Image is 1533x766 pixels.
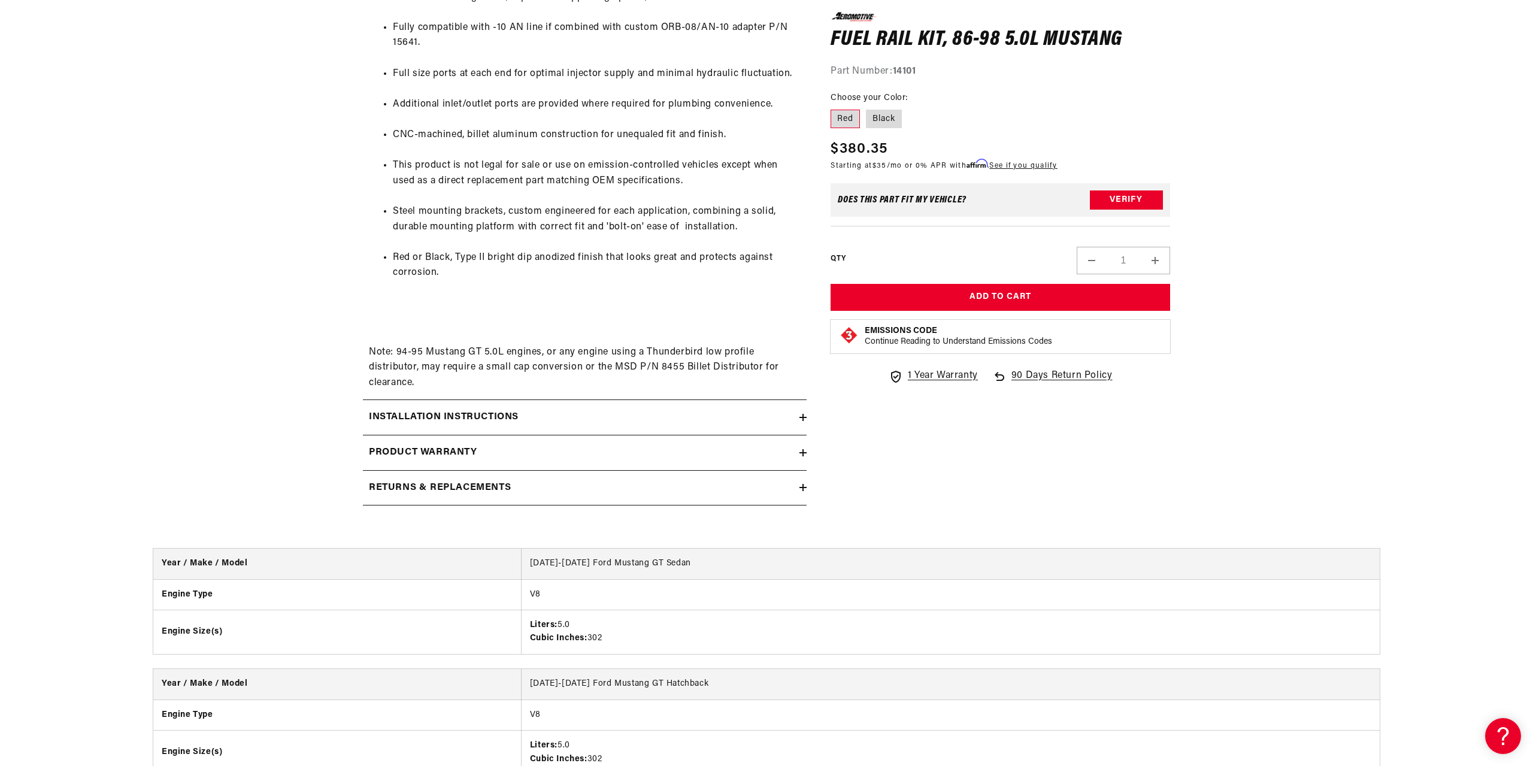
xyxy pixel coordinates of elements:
div: Part Number: [831,64,1170,80]
td: [DATE]-[DATE] Ford Mustang GT Hatchback [521,669,1380,700]
a: 1 Year Warranty [889,368,978,383]
th: Engine Type [153,700,521,730]
h2: Installation Instructions [369,410,519,425]
h2: Product warranty [369,445,477,461]
strong: Liters: [530,741,558,750]
p: Continue Reading to Understand Emissions Codes [865,336,1052,347]
h1: Fuel Rail Kit, 86-98 5.0L Mustang [831,30,1170,49]
li: Additional inlet/outlet ports are provided where required for plumbing convenience. [393,97,801,113]
strong: 14101 [893,66,916,76]
label: QTY [831,253,846,264]
button: Add to Cart [831,284,1170,311]
span: Affirm [967,159,987,168]
strong: Liters: [530,620,558,629]
th: Engine Type [153,579,521,610]
button: Emissions CodeContinue Reading to Understand Emissions Codes [865,325,1052,347]
div: Does This part fit My vehicle? [838,195,967,205]
th: Year / Make / Model [153,669,521,700]
strong: Emissions Code [865,326,937,335]
strong: Cubic Inches: [530,755,587,764]
span: $380.35 [831,138,887,160]
h2: Returns & replacements [369,480,511,496]
td: 5.0 302 [521,610,1380,654]
p: Starting at /mo or 0% APR with . [831,160,1057,171]
span: 90 Days Return Policy [1011,368,1113,395]
summary: Installation Instructions [363,400,807,435]
li: Red or Black, Type II bright dip anodized finish that looks great and protects against corrosion. [393,250,801,281]
span: 1 Year Warranty [908,368,978,383]
a: See if you qualify - Learn more about Affirm Financing (opens in modal) [989,162,1057,169]
li: CNC-machined, billet aluminum construction for unequaled fit and finish. [393,128,801,143]
td: V8 [521,579,1380,610]
li: This product is not legal for sale or use on emission-controlled vehicles except when used as a d... [393,158,801,189]
li: Steel mounting brackets, custom engineered for each application, combining a solid, durable mount... [393,204,801,235]
label: Red [831,109,860,128]
img: Emissions code [840,325,859,344]
legend: Choose your Color: [831,91,908,104]
li: Full size ports at each end for optimal injector supply and minimal hydraulic fluctuation. [393,66,801,82]
span: $35 [872,162,887,169]
button: Verify [1090,190,1163,210]
li: Fully compatible with -10 AN line if combined with custom ORB-08/AN-10 adapter P/N 15641. [393,20,801,51]
strong: Cubic Inches: [530,634,587,643]
td: [DATE]-[DATE] Ford Mustang GT Sedan [521,549,1380,579]
td: V8 [521,700,1380,730]
summary: Product warranty [363,435,807,470]
th: Engine Size(s) [153,610,521,654]
th: Year / Make / Model [153,549,521,579]
summary: Returns & replacements [363,471,807,505]
label: Black [866,109,902,128]
a: 90 Days Return Policy [992,368,1113,395]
